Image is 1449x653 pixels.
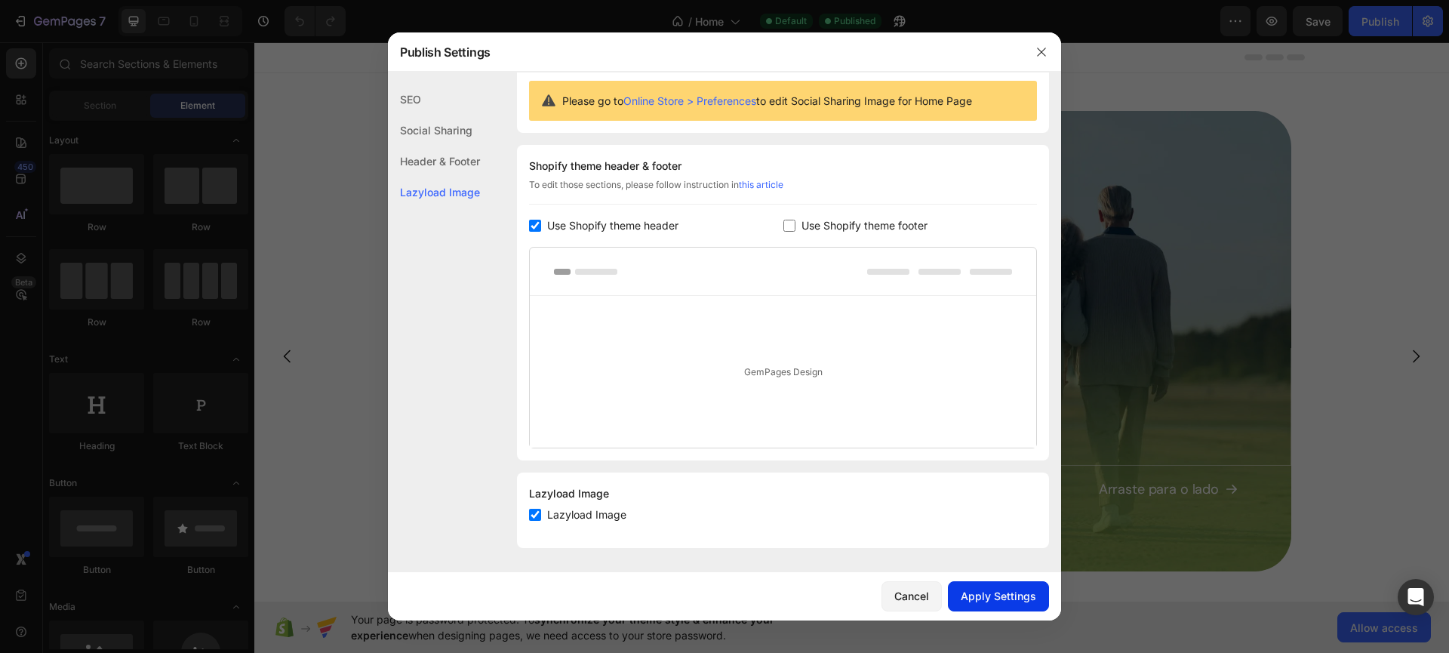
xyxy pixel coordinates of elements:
span: rosumer® [480,364,531,380]
div: Open Intercom Messenger [1398,579,1434,615]
p: A adesão cai, o cuidado falha, e ninguém percebe. Está na hora de mudar isso com a Oroflash®. [193,437,543,469]
span: Lazyload Image [547,506,626,524]
button: Dot [578,538,587,547]
button: Dot [608,538,617,547]
div: Publish Settings [388,32,1022,72]
button: Carousel Back Arrow [12,293,54,335]
strong: Grupo LabGenix [285,160,363,173]
p: Uma marca do [218,158,363,175]
div: GemPages Design [530,296,1036,448]
div: Shopify theme header & footer [529,157,1037,175]
p: Ver todos os produtos [210,365,356,378]
button: Dot [593,538,602,547]
a: this article [739,179,783,190]
span: Please go to to edit Social Sharing Image for Home Page [562,93,972,109]
p: Você não está sozinho, muitas pessoas têm essa mesma dificuldade! [193,263,543,304]
p: Conheça a P [402,365,531,379]
button: Apply Settings [948,581,1049,611]
a: Online Store > Preferences [623,94,756,107]
p: Arraste para o lado [844,440,964,454]
div: SEO [388,84,480,115]
div: Lazyload Image [388,177,480,208]
span: Use Shopify theme footer [801,217,928,235]
button: Cancel [881,581,942,611]
div: Lazyload Image [529,485,1037,503]
div: Cancel [894,588,929,604]
button: <p>Arraste para o lado</p> [826,427,1002,467]
div: Apply Settings [961,588,1036,604]
span: Use Shopify theme header [547,217,678,235]
div: To edit those sections, please follow instruction in [529,178,1037,205]
button: Carousel Next Arrow [1140,293,1183,335]
div: Header & Footer [388,146,480,177]
h2: Você tem dificuldades em engolir comprimidos, cápsulas e outros formatos? [192,185,720,249]
div: Social Sharing [388,115,480,146]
